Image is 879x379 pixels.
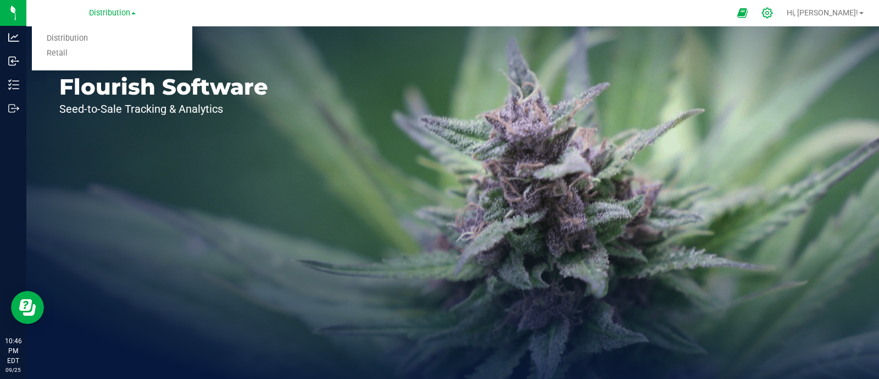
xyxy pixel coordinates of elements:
[32,46,192,61] a: Retail
[760,7,775,19] div: Manage settings
[8,79,19,90] inline-svg: Inventory
[5,366,21,374] p: 09/25
[8,103,19,114] inline-svg: Outbound
[59,103,268,114] p: Seed-to-Sale Tracking & Analytics
[8,56,19,67] inline-svg: Inbound
[787,8,858,17] span: Hi, [PERSON_NAME]!
[59,76,268,98] p: Flourish Software
[32,31,192,46] a: Distribution
[730,2,755,24] span: Open Ecommerce Menu
[89,8,130,18] span: Distribution
[8,32,19,43] inline-svg: Analytics
[5,336,21,366] p: 10:46 PM EDT
[11,291,44,324] iframe: Resource center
